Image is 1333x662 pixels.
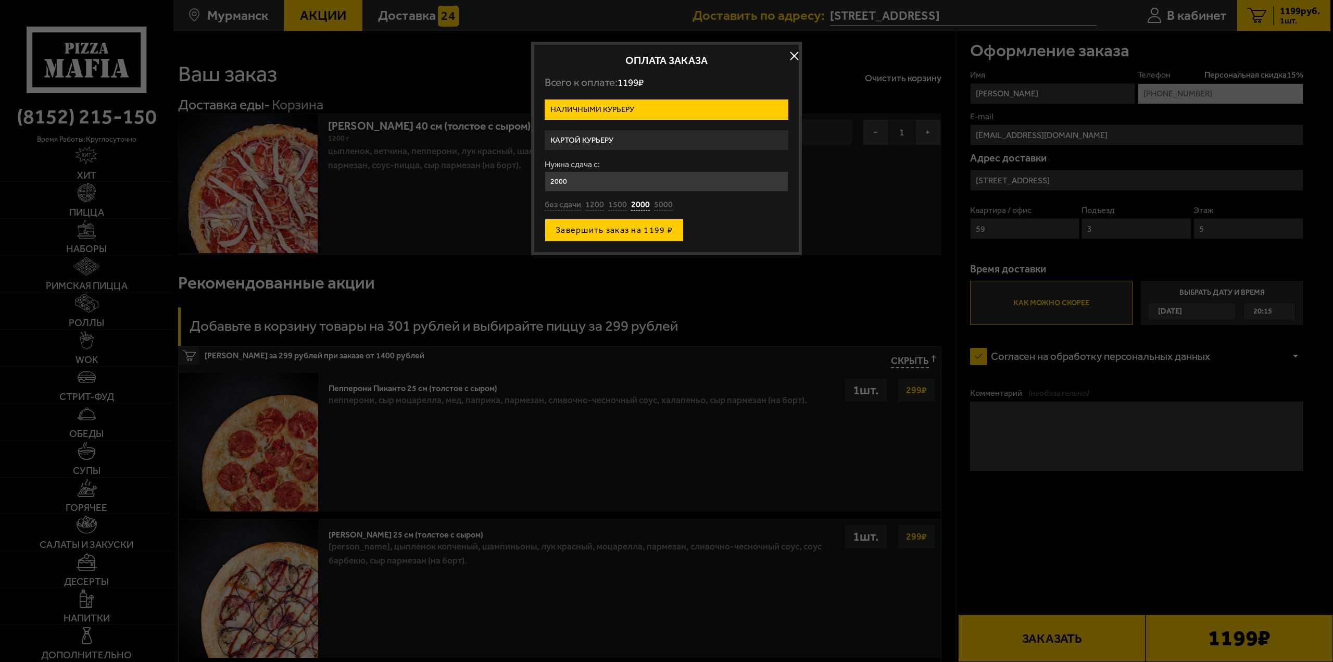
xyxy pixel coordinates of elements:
button: 1500 [608,199,627,211]
button: без сдачи [545,199,581,211]
button: 1200 [585,199,604,211]
button: 2000 [631,199,650,211]
span: 1199 ₽ [618,77,644,89]
p: Всего к оплате: [545,76,788,89]
button: Завершить заказ на 1199 ₽ [545,219,684,242]
label: Нужна сдача с: [545,160,788,169]
label: Наличными курьеру [545,99,788,120]
label: Картой курьеру [545,130,788,151]
h2: Оплата заказа [545,55,788,66]
button: 5000 [654,199,673,211]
